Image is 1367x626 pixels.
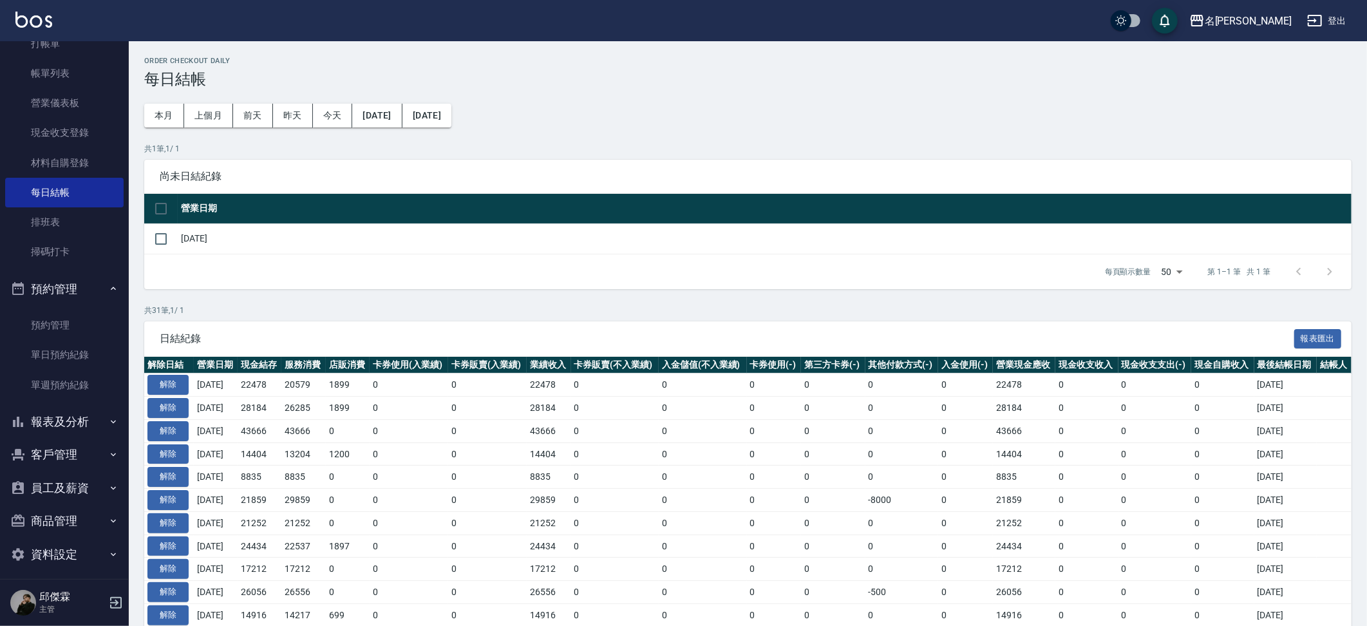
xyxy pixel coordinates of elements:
[238,442,281,466] td: 14404
[178,223,1352,254] td: [DATE]
[1118,489,1192,512] td: 0
[1055,419,1118,442] td: 0
[5,405,124,439] button: 報表及分析
[1055,581,1118,604] td: 0
[527,374,570,397] td: 22478
[993,442,1055,466] td: 14404
[370,511,448,535] td: 0
[194,489,238,512] td: [DATE]
[659,466,747,489] td: 0
[993,535,1055,558] td: 24434
[1055,397,1118,420] td: 0
[938,466,993,489] td: 0
[1118,397,1192,420] td: 0
[801,489,865,512] td: 0
[147,559,189,579] button: 解除
[326,511,370,535] td: 0
[1254,558,1317,581] td: [DATE]
[571,419,659,442] td: 0
[326,558,370,581] td: 0
[747,581,802,604] td: 0
[281,419,325,442] td: 43666
[993,581,1055,604] td: 26056
[238,581,281,604] td: 26056
[527,558,570,581] td: 17212
[160,170,1336,183] span: 尚未日結紀錄
[865,357,939,374] th: 其他付款方式(-)
[865,419,939,442] td: 0
[1254,511,1317,535] td: [DATE]
[5,118,124,147] a: 現金收支登錄
[5,310,124,340] a: 預約管理
[1205,13,1292,29] div: 名[PERSON_NAME]
[527,357,570,374] th: 業績收入
[938,581,993,604] td: 0
[5,504,124,538] button: 商品管理
[865,581,939,604] td: -500
[1055,466,1118,489] td: 0
[1118,511,1192,535] td: 0
[659,511,747,535] td: 0
[659,397,747,420] td: 0
[1191,511,1254,535] td: 0
[326,581,370,604] td: 0
[659,357,747,374] th: 入金儲值(不入業績)
[571,535,659,558] td: 0
[938,558,993,581] td: 0
[865,511,939,535] td: 0
[865,489,939,512] td: -8000
[1055,489,1118,512] td: 0
[238,558,281,581] td: 17212
[1302,9,1352,33] button: 登出
[1156,254,1187,289] div: 50
[326,357,370,374] th: 店販消費
[448,397,527,420] td: 0
[144,305,1352,316] p: 共 31 筆, 1 / 1
[1118,419,1192,442] td: 0
[659,535,747,558] td: 0
[448,466,527,489] td: 0
[747,558,802,581] td: 0
[801,581,865,604] td: 0
[801,397,865,420] td: 0
[747,397,802,420] td: 0
[370,374,448,397] td: 0
[147,398,189,418] button: 解除
[801,558,865,581] td: 0
[370,442,448,466] td: 0
[370,581,448,604] td: 0
[194,397,238,420] td: [DATE]
[865,535,939,558] td: 0
[5,237,124,267] a: 掃碼打卡
[194,374,238,397] td: [DATE]
[5,370,124,400] a: 單週預約紀錄
[993,558,1055,581] td: 17212
[1191,397,1254,420] td: 0
[194,466,238,489] td: [DATE]
[281,466,325,489] td: 8835
[448,442,527,466] td: 0
[1118,535,1192,558] td: 0
[39,591,105,603] h5: 邱傑霖
[571,466,659,489] td: 0
[801,419,865,442] td: 0
[448,374,527,397] td: 0
[659,489,747,512] td: 0
[1191,466,1254,489] td: 0
[993,419,1055,442] td: 43666
[370,558,448,581] td: 0
[747,419,802,442] td: 0
[571,581,659,604] td: 0
[370,466,448,489] td: 0
[238,535,281,558] td: 24434
[238,511,281,535] td: 21252
[238,466,281,489] td: 8835
[1254,419,1317,442] td: [DATE]
[747,442,802,466] td: 0
[801,535,865,558] td: 0
[938,357,993,374] th: 入金使用(-)
[865,374,939,397] td: 0
[1191,357,1254,374] th: 現金自購收入
[1105,266,1151,278] p: 每頁顯示數量
[448,535,527,558] td: 0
